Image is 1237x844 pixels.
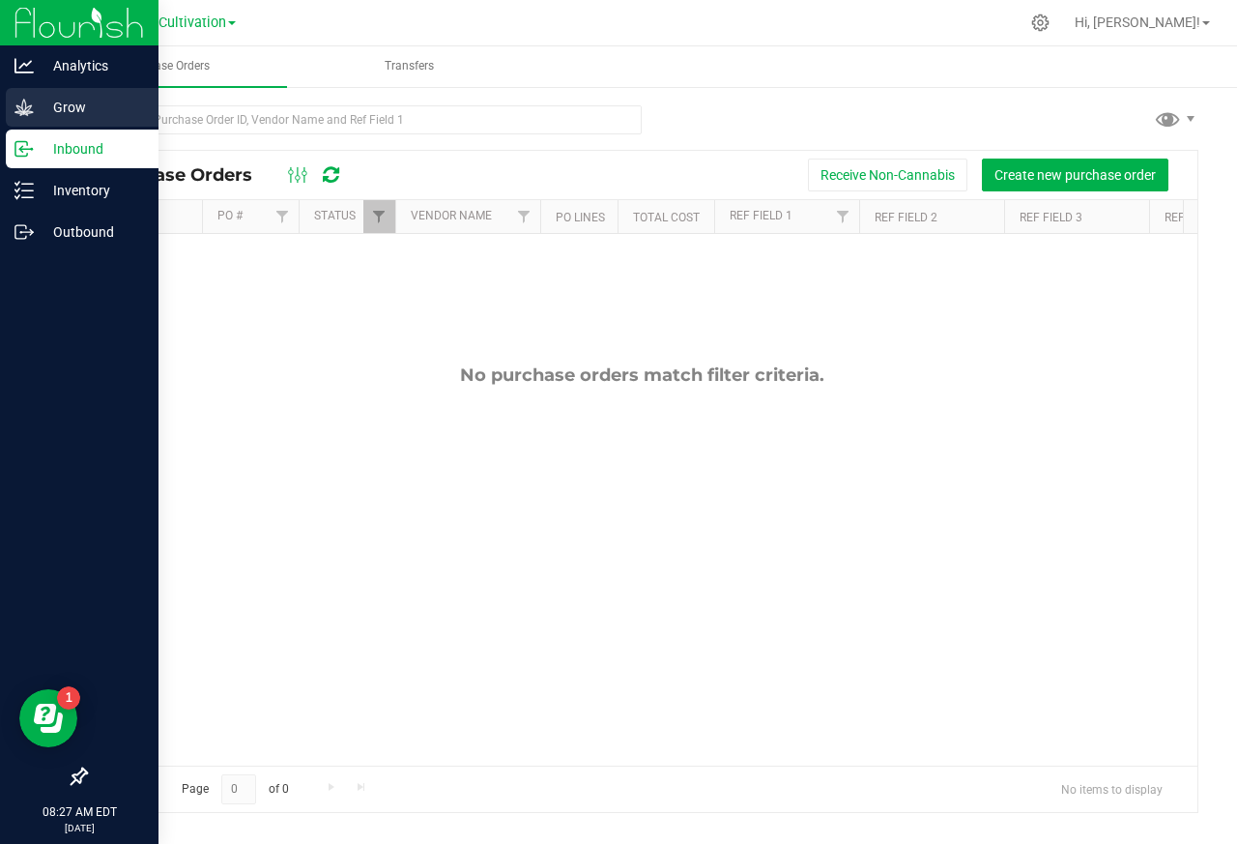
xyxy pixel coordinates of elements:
[34,54,150,77] p: Analytics
[730,209,792,222] a: Ref Field 1
[982,159,1168,191] button: Create new purchase order
[363,200,395,233] a: Filter
[34,220,150,244] p: Outbound
[9,821,150,835] p: [DATE]
[165,774,304,804] span: Page of 0
[14,139,34,159] inline-svg: Inbound
[34,96,150,119] p: Grow
[808,159,967,191] button: Receive Non-Cannabis
[34,137,150,160] p: Inbound
[46,46,287,87] a: Purchase Orders
[217,209,243,222] a: PO #
[14,222,34,242] inline-svg: Outbound
[508,200,540,233] a: Filter
[14,181,34,200] inline-svg: Inventory
[86,364,1197,386] div: No purchase orders match filter criteria.
[9,803,150,821] p: 08:27 AM EDT
[57,686,80,710] iframe: Resource center unread badge
[556,211,605,224] a: PO Lines
[14,56,34,75] inline-svg: Analytics
[1028,14,1052,32] div: Manage settings
[14,98,34,117] inline-svg: Grow
[1165,211,1227,224] a: Ref Field 4
[359,58,460,74] span: Transfers
[314,209,356,222] a: Status
[289,46,530,87] a: Transfers
[1075,15,1200,30] span: Hi, [PERSON_NAME]!
[267,200,299,233] a: Filter
[994,167,1156,183] span: Create new purchase order
[1046,774,1178,803] span: No items to display
[158,15,226,31] span: Cultivation
[98,58,236,74] span: Purchase Orders
[875,211,937,224] a: Ref Field 2
[85,105,642,134] input: Search Purchase Order ID, Vendor Name and Ref Field 1
[1020,211,1082,224] a: Ref Field 3
[633,211,700,224] a: Total Cost
[827,200,859,233] a: Filter
[101,164,272,186] span: Purchase Orders
[411,209,492,222] a: Vendor Name
[19,689,77,747] iframe: Resource center
[34,179,150,202] p: Inventory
